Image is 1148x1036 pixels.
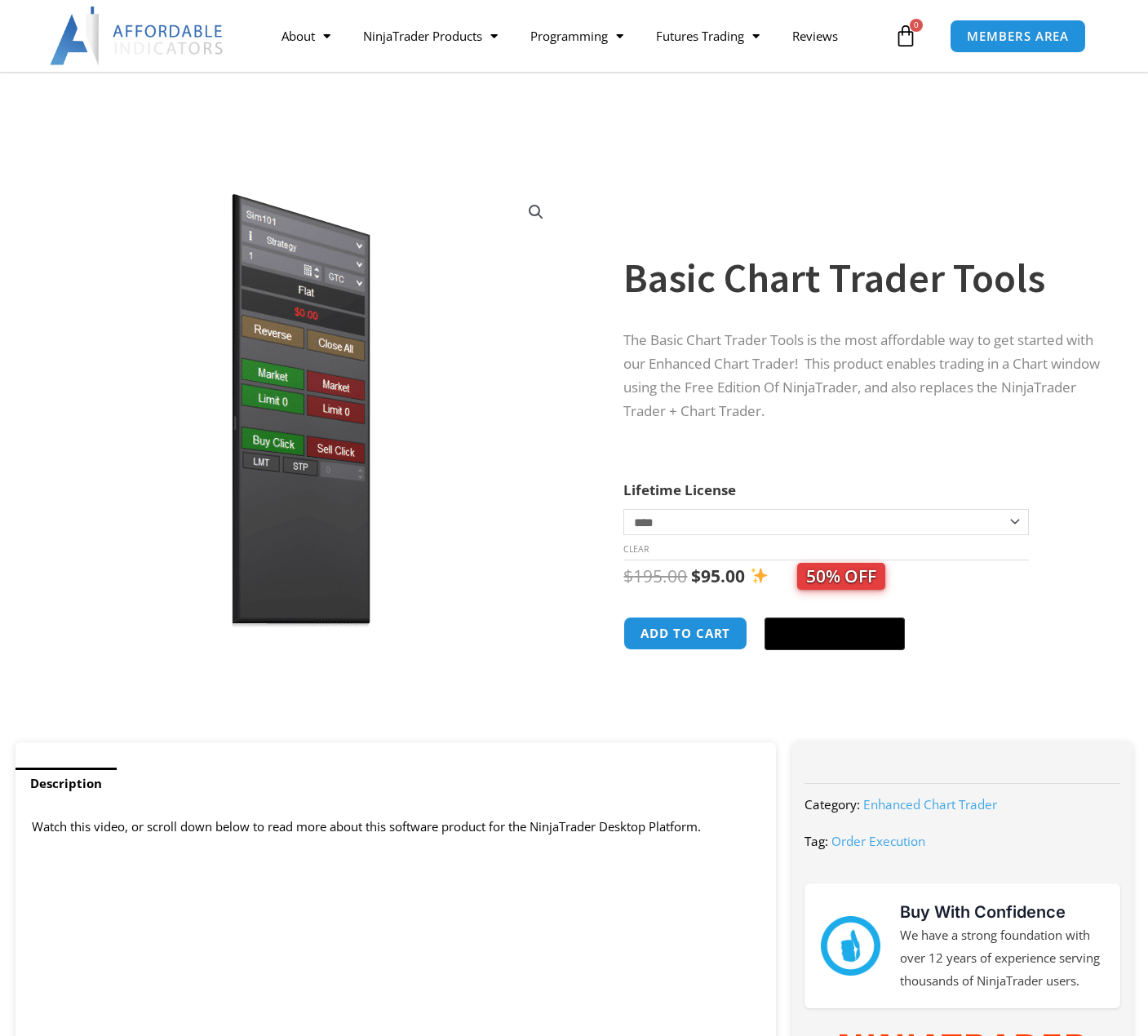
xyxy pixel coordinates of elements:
[967,30,1069,42] span: MEMBERS AREA
[265,17,889,55] nav: Menu
[910,19,923,32] span: 0
[804,796,860,812] span: Category:
[691,564,701,587] span: $
[623,543,649,555] a: Clear options
[821,916,880,975] img: mark thumbs good 43913 | Affordable Indicators – NinjaTrader
[50,7,225,65] img: LogoAI | Affordable Indicators – NinjaTrader
[776,17,854,55] a: Reviews
[347,17,514,55] a: NinjaTrader Products
[863,796,997,812] a: Enhanced Chart Trader
[623,329,1100,423] p: The Basic Chart Trader Tools is the most affordable way to get started with our Enhanced Chart Tr...
[870,12,942,60] a: 0
[797,563,885,590] span: 50% OFF
[691,564,745,587] bdi: 95.00
[831,833,925,849] a: Order Execution
[765,618,905,650] button: Buy with GPay
[640,17,776,55] a: Futures Trading
[623,564,633,587] span: $
[623,564,687,587] bdi: 195.00
[32,816,760,839] p: Watch this video, or scroll down below to read more about this software product for the NinjaTrad...
[804,833,828,849] span: Tag:
[623,480,736,499] label: Lifetime License
[950,20,1086,53] a: MEMBERS AREA
[521,197,551,227] a: View full-screen image gallery
[265,17,347,55] a: About
[38,185,563,636] img: BasicTools
[900,900,1104,924] h3: Buy With Confidence
[514,17,640,55] a: Programming
[623,617,747,650] button: Add to cart
[16,768,117,799] a: Description
[900,924,1104,993] p: We have a strong foundation with over 12 years of experience serving thousands of NinjaTrader users.
[623,250,1100,307] h1: Basic Chart Trader Tools
[751,567,768,584] img: ✨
